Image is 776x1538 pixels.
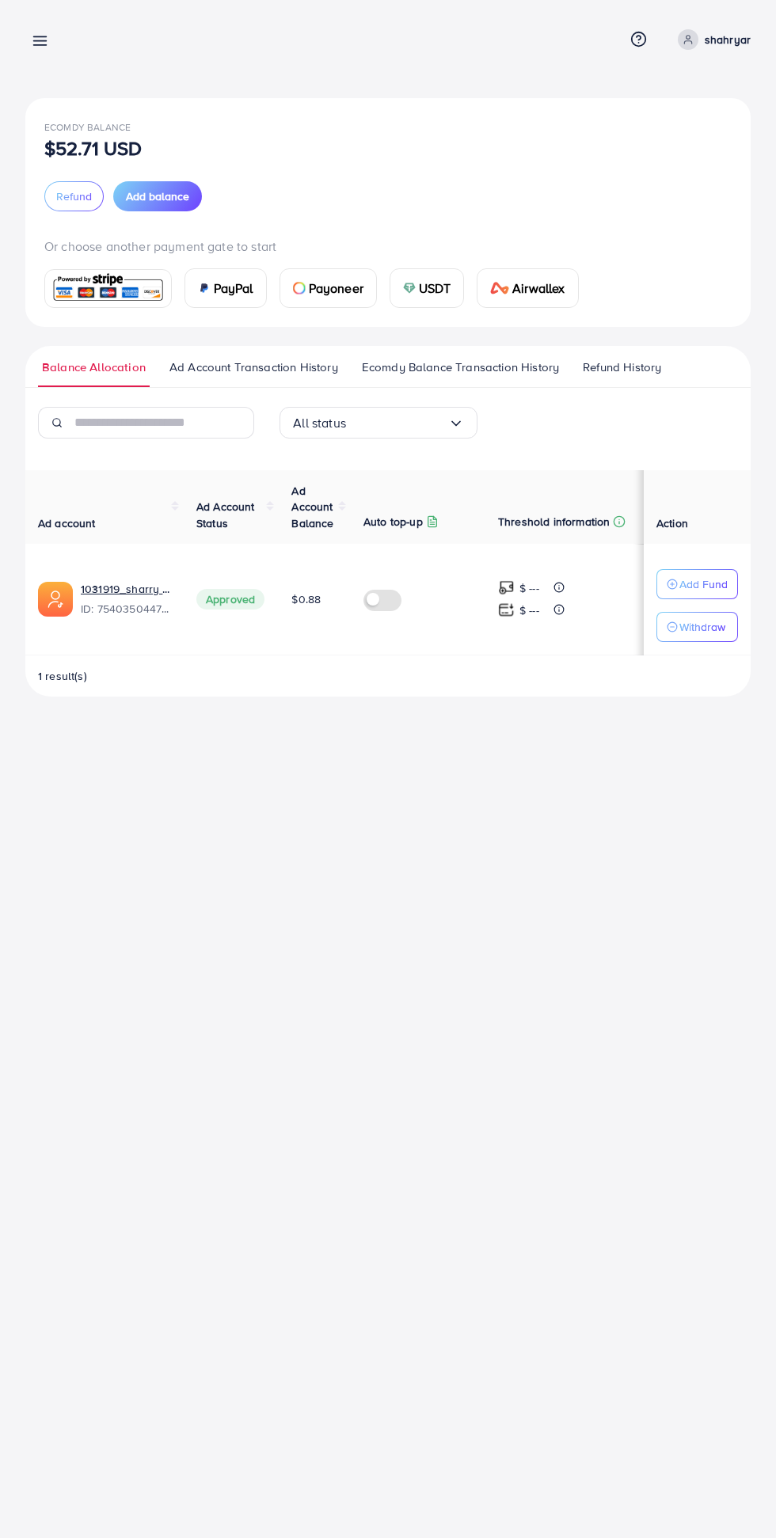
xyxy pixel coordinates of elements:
iframe: Chat [709,1467,764,1526]
span: Balance Allocation [42,359,146,376]
p: $ --- [519,601,539,620]
input: Search for option [346,411,448,435]
a: cardPayoneer [280,268,377,308]
span: Payoneer [309,279,363,298]
div: Search for option [280,407,477,439]
p: Threshold information [498,512,610,531]
span: Ad Account Status [196,499,255,530]
span: Ad account [38,515,96,531]
img: card [293,282,306,294]
button: Add Fund [656,569,738,599]
img: card [490,282,509,294]
a: cardPayPal [184,268,267,308]
span: Add balance [126,188,189,204]
span: ID: 7540350447681863698 [81,601,171,617]
span: $0.88 [291,591,321,607]
p: $52.71 USD [44,139,143,158]
span: Refund History [583,359,661,376]
span: Ecomdy Balance [44,120,131,134]
a: 1031919_sharry mughal_1755624852344 [81,581,171,597]
p: Auto top-up [363,512,423,531]
span: Approved [196,589,264,610]
button: Refund [44,181,104,211]
span: USDT [419,279,451,298]
img: card [403,282,416,294]
img: ic-ads-acc.e4c84228.svg [38,582,73,617]
p: Or choose another payment gate to start [44,237,732,256]
img: top-up amount [498,602,515,618]
span: Ecomdy Balance Transaction History [362,359,559,376]
span: Ad Account Balance [291,483,333,531]
img: top-up amount [498,579,515,596]
p: Withdraw [679,617,725,636]
span: Refund [56,188,92,204]
a: shahryar [671,29,751,50]
span: Airwallex [512,279,565,298]
img: card [198,282,211,294]
button: Withdraw [656,612,738,642]
a: cardUSDT [390,268,465,308]
a: cardAirwallex [477,268,578,308]
span: 1 result(s) [38,668,87,684]
a: card [44,269,172,308]
p: shahryar [705,30,751,49]
img: card [50,272,166,306]
span: Ad Account Transaction History [169,359,338,376]
span: Action [656,515,688,531]
p: Add Fund [679,575,728,594]
button: Add balance [113,181,202,211]
div: <span class='underline'>1031919_sharry mughal_1755624852344</span></br>7540350447681863698 [81,581,171,617]
span: PayPal [214,279,253,298]
span: All status [293,411,346,435]
p: $ --- [519,579,539,598]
